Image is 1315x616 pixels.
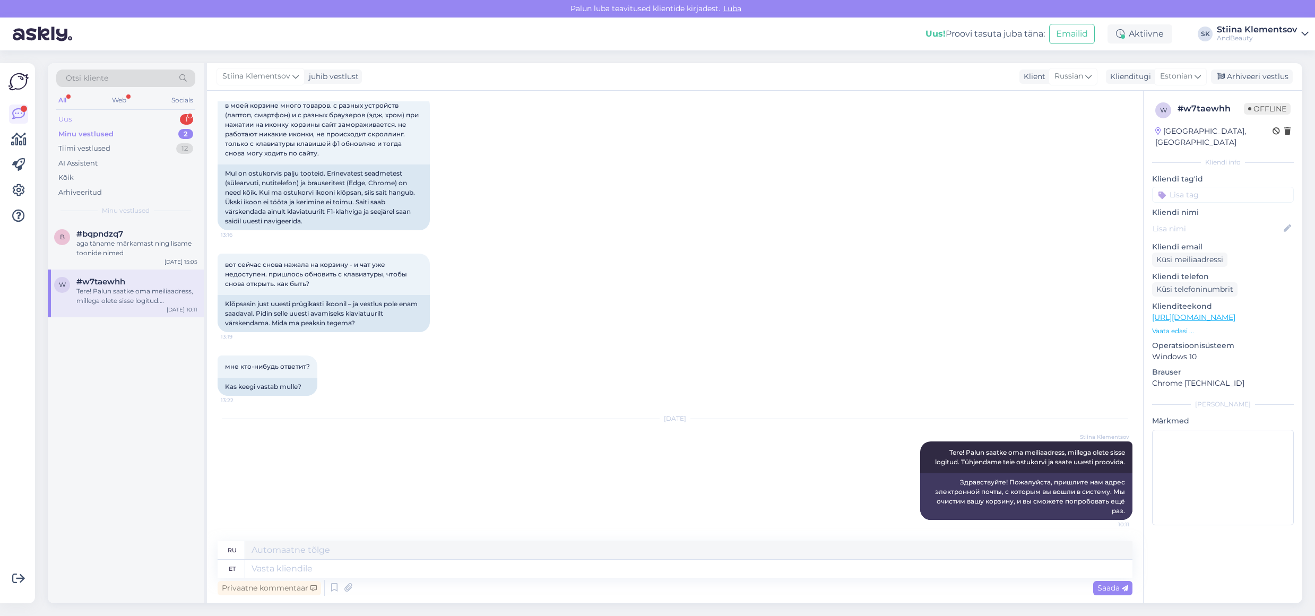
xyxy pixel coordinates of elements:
[925,28,1045,40] div: Proovi tasuta juba täna:
[1152,271,1294,282] p: Kliendi telefon
[1152,326,1294,336] p: Vaata edasi ...
[1152,241,1294,253] p: Kliendi email
[1217,34,1297,42] div: AndBeauty
[720,4,745,13] span: Luba
[1244,103,1291,115] span: Offline
[1152,282,1238,297] div: Küsi telefoninumbrit
[1198,27,1213,41] div: SK
[1089,520,1129,528] span: 10:11
[169,93,195,107] div: Socials
[222,71,290,82] span: Stiina Klementsov
[935,448,1127,466] span: Tere! Palun saatke oma meiliaadress, millega olete sisse logitud. Tühjendame teie ostukorvi ja sa...
[59,281,66,289] span: w
[920,473,1132,520] div: Здравствуйте! Пожалуйста, пришлите нам адрес электронной почты, с которым вы вошли в систему. Мы ...
[1152,367,1294,378] p: Brauser
[1152,253,1227,267] div: Küsi meiliaadressi
[76,287,197,306] div: Tere! Palun saatke oma meiliaadress, millega olete sisse logitud. Tühjendame teie ostukorvi ja sa...
[225,362,310,370] span: мне кто-нибудь ответит?
[1211,70,1293,84] div: Arhiveeri vestlus
[1160,106,1167,114] span: w
[58,158,98,169] div: AI Assistent
[225,101,420,157] span: в моей корзине много товаров. с разных устройств (лаптоп, смартфон) и с разных браузеров (эдж, хр...
[1152,187,1294,203] input: Lisa tag
[58,187,102,198] div: Arhiveeritud
[58,143,110,154] div: Tiimi vestlused
[1152,313,1235,322] a: [URL][DOMAIN_NAME]
[176,143,193,154] div: 12
[1097,583,1128,593] span: Saada
[218,414,1132,423] div: [DATE]
[1152,301,1294,312] p: Klienditeekond
[1080,433,1129,441] span: Stiina Klementsov
[1108,24,1172,44] div: Aktiivne
[218,295,430,332] div: Klõpsasin just uuesti prügikasti ikoonil – ja vestlus pole enam saadaval. Pidin selle uuesti avam...
[1152,400,1294,409] div: [PERSON_NAME]
[228,541,237,559] div: ru
[76,229,123,239] span: #bqpndzq7
[76,277,125,287] span: #w7taewhh
[1152,173,1294,185] p: Kliendi tag'id
[221,231,261,239] span: 13:16
[1152,207,1294,218] p: Kliendi nimi
[56,93,68,107] div: All
[925,29,946,39] b: Uus!
[1217,25,1297,34] div: Stiina Klementsov
[218,581,321,595] div: Privaatne kommentaar
[180,114,193,125] div: 1
[58,114,72,125] div: Uus
[1152,415,1294,427] p: Märkmed
[225,261,409,288] span: вот сейчас снова нажала на корзину - и чат уже недоступен. пришлось обновить с клавиатуры, чтобы ...
[1152,340,1294,351] p: Operatsioonisüsteem
[1217,25,1309,42] a: Stiina KlementsovAndBeauty
[58,129,114,140] div: Minu vestlused
[110,93,128,107] div: Web
[1155,126,1273,148] div: [GEOGRAPHIC_DATA], [GEOGRAPHIC_DATA]
[178,129,193,140] div: 2
[218,378,317,396] div: Kas keegi vastab mulle?
[1152,378,1294,389] p: Chrome [TECHNICAL_ID]
[305,71,359,82] div: juhib vestlust
[1152,351,1294,362] p: Windows 10
[76,239,197,258] div: aga täname märkamast ning lisame toonide nimed
[1160,71,1192,82] span: Estonian
[1019,71,1045,82] div: Klient
[58,172,74,183] div: Kõik
[60,233,65,241] span: b
[1153,223,1282,235] input: Lisa nimi
[167,306,197,314] div: [DATE] 10:11
[102,206,150,215] span: Minu vestlused
[165,258,197,266] div: [DATE] 15:05
[1049,24,1095,44] button: Emailid
[1178,102,1244,115] div: # w7taewhh
[66,73,108,84] span: Otsi kliente
[8,72,29,92] img: Askly Logo
[218,164,430,230] div: Mul on ostukorvis palju tooteid. Erinevatest seadmetest (sülearvuti, nutitelefon) ja brauseritest...
[1152,158,1294,167] div: Kliendi info
[221,396,261,404] span: 13:22
[229,560,236,578] div: et
[221,333,261,341] span: 13:19
[1106,71,1151,82] div: Klienditugi
[1054,71,1083,82] span: Russian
